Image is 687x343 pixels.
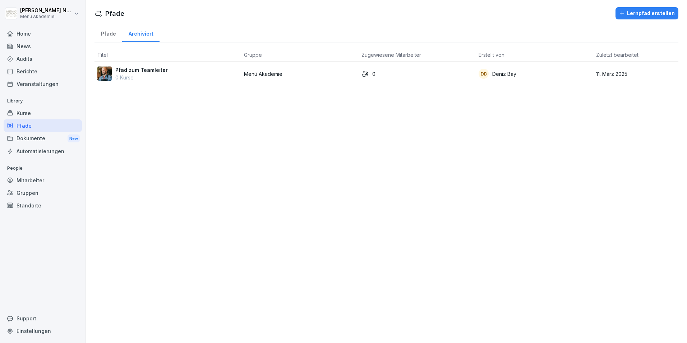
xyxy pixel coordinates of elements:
[4,325,82,337] a: Einstellungen
[596,70,676,78] p: 11. März 2025
[4,174,82,187] a: Mitarbeiter
[97,52,108,58] span: Titel
[20,8,73,14] p: [PERSON_NAME] Nee
[4,199,82,212] a: Standorte
[4,132,82,145] a: DokumenteNew
[479,52,504,58] span: Erstellt von
[4,27,82,40] a: Home
[115,74,168,81] p: 0 Kurse
[244,70,355,78] p: Menü Akademie
[68,134,80,143] div: New
[94,24,122,42] a: Pfade
[4,312,82,325] div: Support
[4,119,82,132] a: Pfade
[615,7,678,19] button: Lernpfad erstellen
[97,67,112,81] img: y9t8l59lncc3g52fq1p913cq.png
[492,70,516,78] p: Deniz Bay
[241,48,358,62] th: Gruppe
[361,52,421,58] span: Zugewiesene Mitarbeiter
[4,65,82,78] a: Berichte
[4,107,82,119] a: Kurse
[105,9,124,18] h1: Pfade
[479,69,489,79] div: DB
[4,78,82,90] a: Veranstaltungen
[122,24,160,42] a: Archiviert
[4,52,82,65] a: Audits
[4,40,82,52] a: News
[4,95,82,107] p: Library
[4,163,82,174] p: People
[20,14,73,19] p: Menü Akademie
[596,52,638,58] span: Zuletzt bearbeitet
[4,145,82,157] a: Automatisierungen
[619,9,675,17] div: Lernpfad erstellen
[372,70,375,78] p: 0
[4,187,82,199] a: Gruppen
[115,66,168,74] p: Pfad zum Teamleiter
[4,132,82,145] div: Dokumente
